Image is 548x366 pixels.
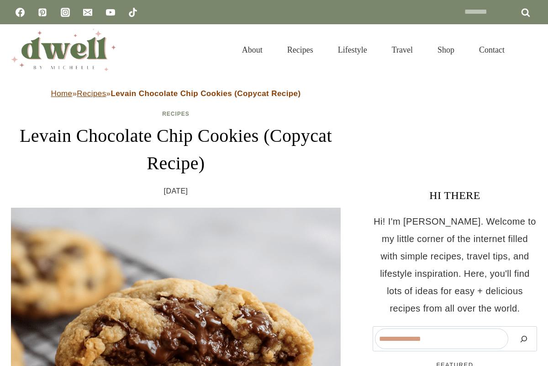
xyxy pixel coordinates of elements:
[51,89,73,98] a: Home
[164,184,188,198] time: [DATE]
[373,213,537,317] p: Hi! I'm [PERSON_NAME]. Welcome to my little corner of the internet filled with simple recipes, tr...
[522,42,537,58] button: View Search Form
[11,122,341,177] h1: Levain Chocolate Chip Cookies (Copycat Recipe)
[379,34,425,66] a: Travel
[230,34,517,66] nav: Primary Navigation
[11,3,29,22] a: Facebook
[33,3,52,22] a: Pinterest
[230,34,275,66] a: About
[79,3,97,22] a: Email
[111,89,300,98] strong: Levain Chocolate Chip Cookies (Copycat Recipe)
[101,3,120,22] a: YouTube
[513,328,535,349] button: Search
[77,89,106,98] a: Recipes
[326,34,379,66] a: Lifestyle
[11,29,116,71] img: DWELL by michelle
[275,34,326,66] a: Recipes
[51,89,301,98] span: » »
[162,111,190,117] a: Recipes
[124,3,142,22] a: TikTok
[373,187,537,204] h3: HI THERE
[425,34,467,66] a: Shop
[56,3,74,22] a: Instagram
[467,34,517,66] a: Contact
